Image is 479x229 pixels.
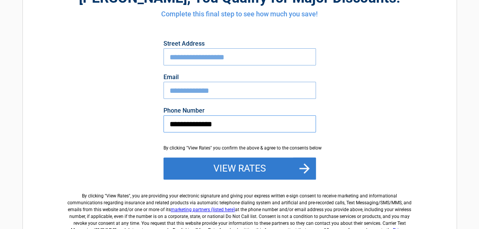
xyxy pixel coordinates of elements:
[171,207,235,212] a: marketing partners (listed here)
[163,108,316,114] label: Phone Number
[65,9,415,19] h4: Complete this final step to see how much you save!
[163,145,316,151] div: By clicking "View Rates" you confirm the above & agree to the consents below
[163,74,316,80] label: Email
[163,157,316,180] button: View Rates
[106,193,129,199] span: View Rates
[163,41,316,47] label: Street Address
